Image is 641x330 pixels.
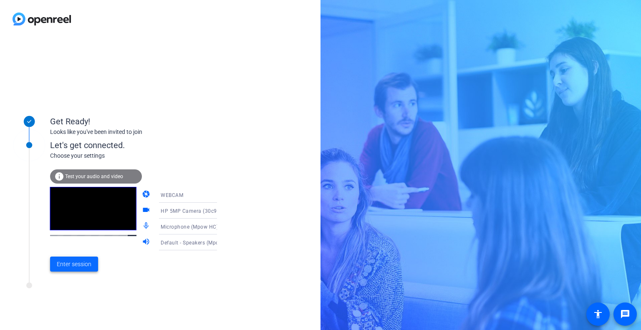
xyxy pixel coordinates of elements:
[142,237,152,247] mat-icon: volume_up
[50,151,234,160] div: Choose your settings
[161,207,233,214] span: HP 5MP Camera (30c9:0040)
[57,260,91,269] span: Enter session
[142,206,152,216] mat-icon: videocam
[142,190,152,200] mat-icon: camera
[65,174,123,179] span: Test your audio and video
[161,239,234,246] span: Default - Speakers (Mpow HC)
[161,224,218,230] span: Microphone (Mpow HC)
[50,115,217,128] div: Get Ready!
[161,192,183,198] span: WEBCAM
[50,128,217,136] div: Looks like you've been invited to join
[50,257,98,272] button: Enter session
[620,309,630,319] mat-icon: message
[593,309,603,319] mat-icon: accessibility
[50,139,234,151] div: Let's get connected.
[142,222,152,232] mat-icon: mic_none
[54,171,64,181] mat-icon: info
